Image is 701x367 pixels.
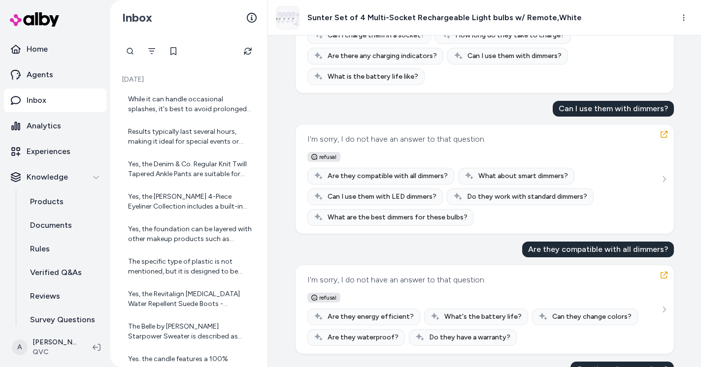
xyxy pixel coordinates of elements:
div: Results typically last several hours, making it ideal for special events or daily use. [128,127,252,147]
div: The Belle by [PERSON_NAME] Starpower Sweater is described as having a medium thickness, which mak... [128,322,252,341]
span: What about smart dimmers? [478,171,568,181]
a: Agents [4,63,106,87]
span: Are they energy efficient? [328,312,414,322]
span: Can I charge them in a socket? [328,31,425,40]
button: Knowledge [4,165,106,189]
span: Can they change colors? [552,312,632,322]
span: refusal [307,293,340,303]
span: Are they waterproof? [328,333,399,342]
a: Documents [20,214,106,237]
span: Are there any charging indicators? [328,51,437,61]
a: Results typically last several hours, making it ideal for special events or daily use. [120,121,258,153]
div: Can I use them with dimmers? [553,101,674,117]
h2: Inbox [122,10,152,25]
p: [DATE] [120,75,258,85]
a: Survey Questions [20,308,106,332]
p: Documents [30,219,72,231]
a: Analytics [4,114,106,138]
div: Yes, the foundation can be layered with other makeup products such as primers, concealers, and po... [128,224,252,244]
div: I'm sorry, I do not have an answer to that question. [307,132,486,146]
p: Verified Q&As [30,267,82,278]
div: Yes, the [PERSON_NAME] 4-Piece Eyeliner Collection includes a built-in sharpener for both the INK... [128,192,252,212]
button: Filter [142,41,162,61]
span: refusal [307,152,340,162]
div: The specific type of plastic is not mentioned, but it is designed to be durable for seasonal use. [128,257,252,276]
p: Analytics [27,120,61,132]
span: Can I use them with LED dimmers? [328,192,436,202]
span: Do they have a warranty? [429,333,510,342]
p: Agents [27,69,53,81]
button: See more [658,173,670,185]
a: The specific type of plastic is not mentioned, but it is designed to be durable for seasonal use. [120,251,258,282]
a: Yes, the Denim & Co. Regular Knit Twill Tapered Ankle Pants are suitable for work. They are desig... [120,153,258,185]
span: Do they work with standard dimmers? [467,192,587,202]
a: Home [4,37,106,61]
p: Reviews [30,290,60,302]
div: Yes, the Revitalign [MEDICAL_DATA] Water Repellent Suede Boots - [PERSON_NAME] Rivet are designed... [128,289,252,309]
div: While it can handle occasional splashes, it's best to avoid prolonged exposure to water. [128,94,252,114]
img: alby Logo [10,12,59,27]
a: Yes, the Revitalign [MEDICAL_DATA] Water Repellent Suede Boots - [PERSON_NAME] Rivet are designed... [120,283,258,315]
a: Experiences [4,140,106,163]
button: See more [658,304,670,315]
span: Can I use them with dimmers? [467,51,562,61]
a: Yes, the [PERSON_NAME] 4-Piece Eyeliner Collection includes a built-in sharpener for both the INK... [120,186,258,217]
a: While it can handle occasional splashes, it's best to avoid prolonged exposure to water. [120,89,258,120]
img: v84747_202.102 [276,6,299,29]
span: A [12,339,28,355]
button: Refresh [238,41,258,61]
span: What's the battery life? [444,312,522,322]
p: Experiences [27,146,70,157]
span: QVC [33,347,77,357]
a: Products [20,190,106,214]
p: Rules [30,243,50,255]
span: How long do they take to charge? [455,31,565,40]
p: Knowledge [27,171,68,183]
span: Are they compatible with all dimmers? [328,171,448,181]
a: The Belle by [PERSON_NAME] Starpower Sweater is described as having a medium thickness, which mak... [120,316,258,347]
a: Yes, the foundation can be layered with other makeup products such as primers, concealers, and po... [120,218,258,250]
a: Verified Q&As [20,261,106,284]
div: I'm sorry, I do not have an answer to that question. [307,273,486,287]
p: Inbox [27,94,46,106]
a: Inbox [4,89,106,112]
p: Home [27,43,48,55]
div: Are they compatible with all dimmers? [522,242,674,257]
p: Products [30,196,64,208]
div: Yes, the Denim & Co. Regular Knit Twill Tapered Ankle Pants are suitable for work. They are desig... [128,159,252,179]
span: What is the battery life like? [328,72,418,82]
a: Rules [20,237,106,261]
button: A[PERSON_NAME]QVC [6,332,85,363]
h3: Sunter Set of 4 Multi-Socket Rechargeable Light bulbs w/ Remote,White [307,12,582,24]
p: [PERSON_NAME] [33,337,77,347]
a: Reviews [20,284,106,308]
span: What are the best dimmers for these bulbs? [328,213,467,222]
p: Survey Questions [30,314,95,326]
